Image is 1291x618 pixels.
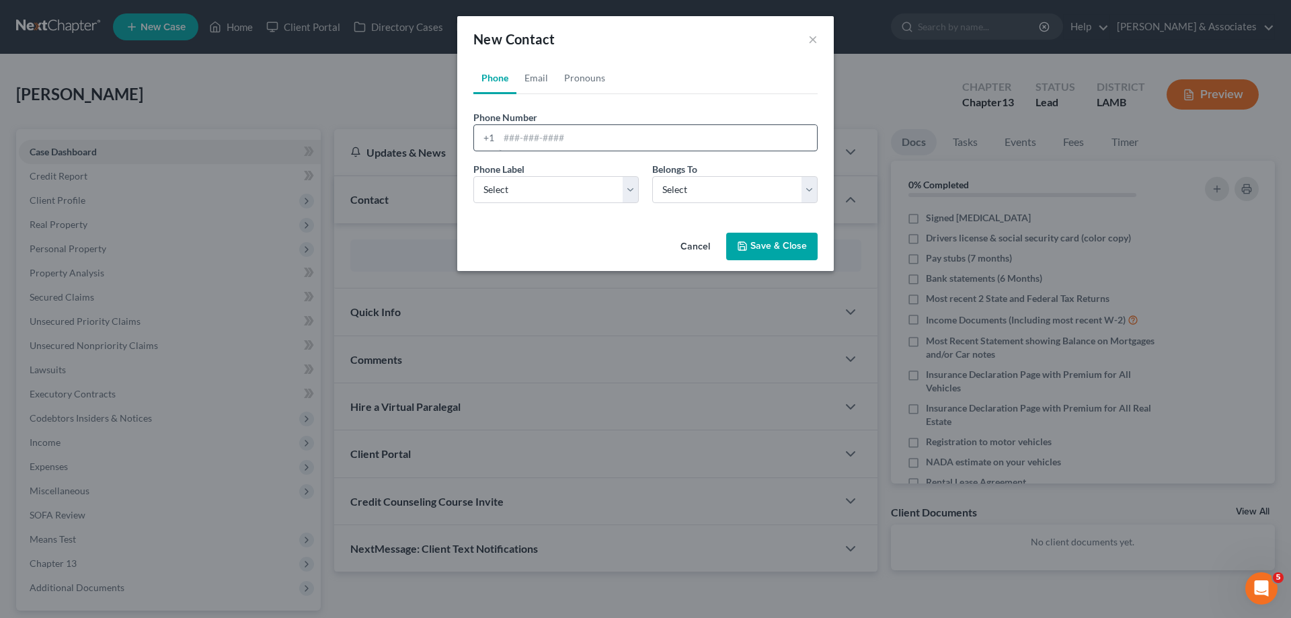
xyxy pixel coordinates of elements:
[808,31,818,47] button: ×
[473,112,537,123] span: Phone Number
[474,125,499,151] div: +1
[652,163,697,175] span: Belongs To
[1273,572,1284,583] span: 5
[726,233,818,261] button: Save & Close
[1245,572,1278,605] iframe: Intercom live chat
[556,62,613,94] a: Pronouns
[473,31,555,47] span: New Contact
[473,62,516,94] a: Phone
[499,125,817,151] input: ###-###-####
[516,62,556,94] a: Email
[670,234,721,261] button: Cancel
[473,163,524,175] span: Phone Label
